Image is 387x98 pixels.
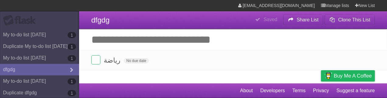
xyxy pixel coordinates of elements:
b: Clone This List [338,17,370,22]
b: 1 [68,44,76,50]
span: dfgdg [91,16,110,24]
a: Privacy [313,85,329,96]
a: Terms [292,85,306,96]
button: Clone This List [325,14,375,25]
a: Suggest a feature [336,85,375,96]
span: No due date [124,58,148,64]
img: Buy me a coffee [324,71,332,81]
span: Buy me a coffee [334,71,372,81]
a: About [240,85,253,96]
div: Flask [3,15,40,26]
b: 1 [68,55,76,61]
label: Done [91,55,100,64]
span: رياضة [104,56,122,64]
button: Share List [283,14,323,25]
b: 1 [68,78,76,85]
b: 1 [68,90,76,96]
b: 1 [68,32,76,38]
a: Buy me a coffee [321,70,375,82]
a: Developers [260,85,285,96]
b: Saved [263,17,277,22]
b: Share List [297,17,319,22]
